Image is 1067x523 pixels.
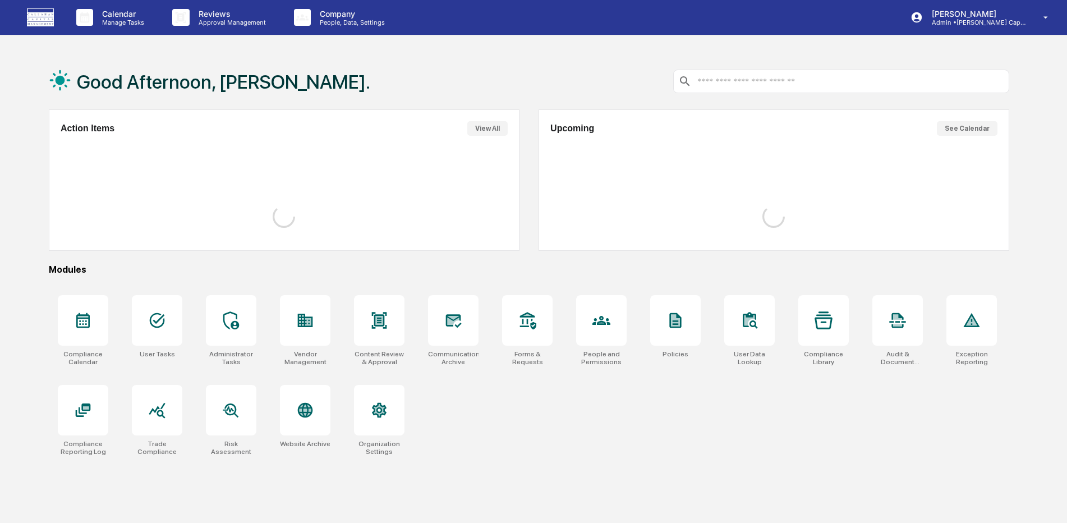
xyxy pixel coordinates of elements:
div: Forms & Requests [502,350,553,366]
div: Website Archive [280,440,330,448]
div: Compliance Reporting Log [58,440,108,456]
p: Manage Tasks [93,19,150,26]
div: Compliance Calendar [58,350,108,366]
button: View All [467,121,508,136]
div: Content Review & Approval [354,350,404,366]
div: User Data Lookup [724,350,775,366]
div: Audit & Document Logs [872,350,923,366]
p: Reviews [190,9,272,19]
div: Exception Reporting [946,350,997,366]
div: User Tasks [140,350,175,358]
p: Admin • [PERSON_NAME] Capital [923,19,1027,26]
p: [PERSON_NAME] [923,9,1027,19]
div: Modules [49,264,1009,275]
img: logo [27,8,54,26]
p: People, Data, Settings [311,19,390,26]
p: Calendar [93,9,150,19]
div: Trade Compliance [132,440,182,456]
h2: Action Items [61,123,114,134]
div: Policies [663,350,688,358]
div: People and Permissions [576,350,627,366]
div: Vendor Management [280,350,330,366]
div: Administrator Tasks [206,350,256,366]
button: See Calendar [937,121,997,136]
div: Compliance Library [798,350,849,366]
h1: Good Afternoon, [PERSON_NAME]. [77,71,370,93]
p: Approval Management [190,19,272,26]
div: Risk Assessment [206,440,256,456]
div: Communications Archive [428,350,479,366]
h2: Upcoming [550,123,594,134]
div: Organization Settings [354,440,404,456]
p: Company [311,9,390,19]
